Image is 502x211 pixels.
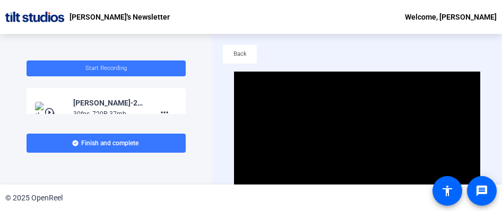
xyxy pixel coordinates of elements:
button: Start Recording [27,60,186,76]
div: 30fps, 720P, 37mb [73,109,144,119]
img: OpenReel logo [5,12,64,22]
button: Back [223,45,257,64]
p: [PERSON_NAME]'s Newsletter [70,11,170,23]
span: Back [233,46,247,62]
mat-icon: message [475,184,488,197]
div: Video Player [234,72,480,210]
mat-icon: play_circle_outline [44,107,57,118]
mat-icon: more_horiz [158,106,171,119]
mat-icon: accessibility [441,184,454,197]
button: Finish and complete [27,134,186,153]
div: [PERSON_NAME]-25-16164250-OPT-[PERSON_NAME] Monthly N-[PERSON_NAME]-s Newsletter-1756908257497-we... [73,96,144,109]
img: thumb-nail [35,102,66,123]
div: © 2025 OpenReel [5,192,63,204]
span: Start Recording [85,65,127,72]
span: Finish and complete [81,139,139,147]
div: Welcome, [PERSON_NAME] [405,11,497,23]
